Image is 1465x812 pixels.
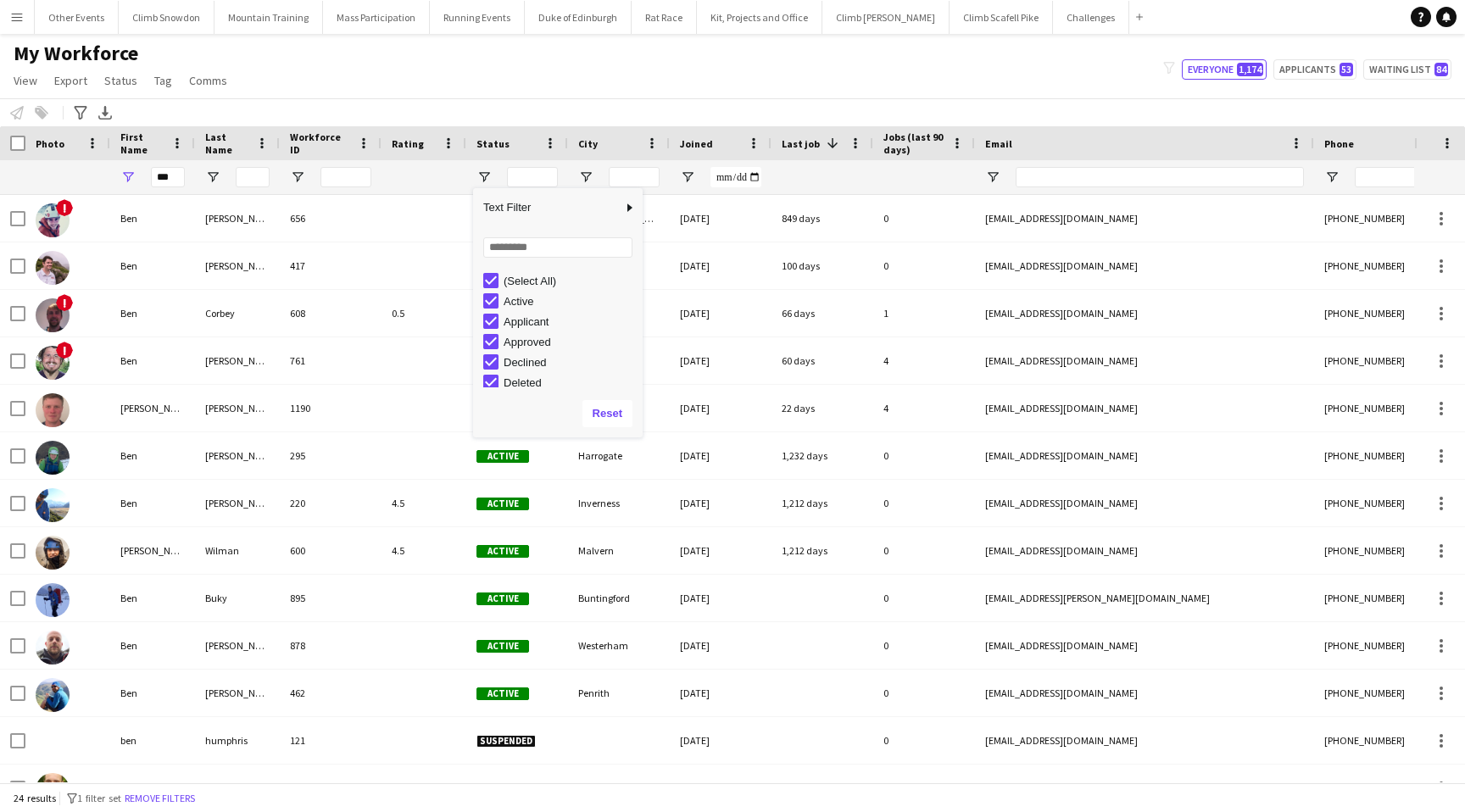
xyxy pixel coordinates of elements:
div: 1,212 days [771,527,873,574]
button: Climb [PERSON_NAME] [822,1,950,34]
div: [EMAIL_ADDRESS][DOMAIN_NAME] [975,622,1314,669]
span: Joined [680,137,713,150]
span: Text Filter [473,193,622,222]
div: 895 [280,575,382,621]
span: Jobs (last 90 days) [883,131,944,156]
div: [EMAIL_ADDRESS][PERSON_NAME][DOMAIN_NAME] [975,575,1314,621]
div: 878 [280,622,382,669]
div: [EMAIL_ADDRESS][DOMAIN_NAME] [975,670,1314,716]
div: Column Filter [473,188,643,437]
div: [DATE] [670,195,771,242]
div: 761 [280,337,382,384]
img: Ben Smith-price [36,441,70,475]
div: [DATE] [670,670,771,716]
span: Status [104,73,137,88]
span: ! [56,294,73,311]
span: Tag [154,73,172,88]
div: Penrith [568,670,670,716]
div: [DATE] [670,242,771,289]
div: 0 [873,765,975,811]
div: Ben [110,575,195,621]
div: 4 [873,337,975,384]
div: [EMAIL_ADDRESS][DOMAIN_NAME] [975,480,1314,526]
div: Corbey [195,290,280,336]
span: City [578,137,598,150]
div: [DATE] [670,717,771,764]
div: ben [110,717,195,764]
input: Status Filter Input [507,167,558,187]
input: Last Name Filter Input [236,167,270,187]
button: Open Filter Menu [290,170,305,185]
div: 295 [280,432,382,479]
div: Wilman [195,527,280,574]
span: Rating [392,137,424,150]
div: humphris [195,717,280,764]
div: [EMAIL_ADDRESS][DOMAIN_NAME] [975,385,1314,431]
img: Ben Watson [36,488,70,522]
div: [DATE] [670,527,771,574]
img: Benjamin Ryle [36,393,70,427]
div: 100 days [771,242,873,289]
span: Last Name [205,131,249,156]
button: Duke of Edinburgh [525,1,632,34]
span: Active [476,687,529,700]
div: [DATE] [670,765,771,811]
div: [PERSON_NAME] [195,765,280,811]
button: Kit, Projects and Office [697,1,822,34]
div: 220 [280,480,382,526]
button: Everyone1,174 [1182,59,1267,80]
div: Ben [110,195,195,242]
span: Workforce ID [290,131,351,156]
span: 53 [1340,63,1353,76]
input: Joined Filter Input [710,167,761,187]
span: Phone [1324,137,1354,150]
span: Active [476,498,529,510]
div: 849 days [771,195,873,242]
div: Filter List [473,270,643,494]
div: [PERSON_NAME] [195,480,280,526]
div: [PERSON_NAME] [195,242,280,289]
span: 1,174 [1237,63,1263,76]
img: Ben Fleming [36,678,70,712]
input: First Name Filter Input [151,167,185,187]
button: Challenges [1053,1,1129,34]
div: 4 [873,385,975,431]
a: Tag [148,70,179,92]
button: Open Filter Menu [578,170,593,185]
div: [EMAIL_ADDRESS][DOMAIN_NAME] [975,765,1314,811]
button: Waiting list84 [1363,59,1451,80]
span: Active [476,592,529,605]
input: Search filter values [483,237,632,258]
a: Export [47,70,94,92]
div: Ben [110,290,195,336]
div: [EMAIL_ADDRESS][DOMAIN_NAME] [975,717,1314,764]
div: Westerham [568,622,670,669]
img: Ben McAllister [36,346,70,380]
div: 0.5 [382,290,466,336]
div: Ben [110,670,195,716]
app-action-btn: Advanced filters [70,103,91,123]
div: 4.5 [382,480,466,526]
div: Harrogate [568,432,670,479]
div: [PERSON_NAME] [195,432,280,479]
a: Status [97,70,144,92]
span: Comms [189,73,227,88]
img: Ben Clark [36,203,70,237]
div: [PERSON_NAME] [110,527,195,574]
div: [PERSON_NAME] [195,670,280,716]
span: Last job [782,137,820,150]
button: Open Filter Menu [205,170,220,185]
img: Ben Corbey [36,298,70,332]
div: 0 [873,432,975,479]
button: Open Filter Menu [120,170,136,185]
span: Status [476,137,510,150]
div: [PERSON_NAME] [195,195,280,242]
div: [PERSON_NAME] [195,622,280,669]
a: Comms [182,70,234,92]
div: [EMAIL_ADDRESS][DOMAIN_NAME] [975,337,1314,384]
button: Rat Race [632,1,697,34]
span: Email [985,137,1012,150]
div: Declined [504,356,638,369]
div: [EMAIL_ADDRESS][DOMAIN_NAME] [975,242,1314,289]
div: [PERSON_NAME] [195,385,280,431]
